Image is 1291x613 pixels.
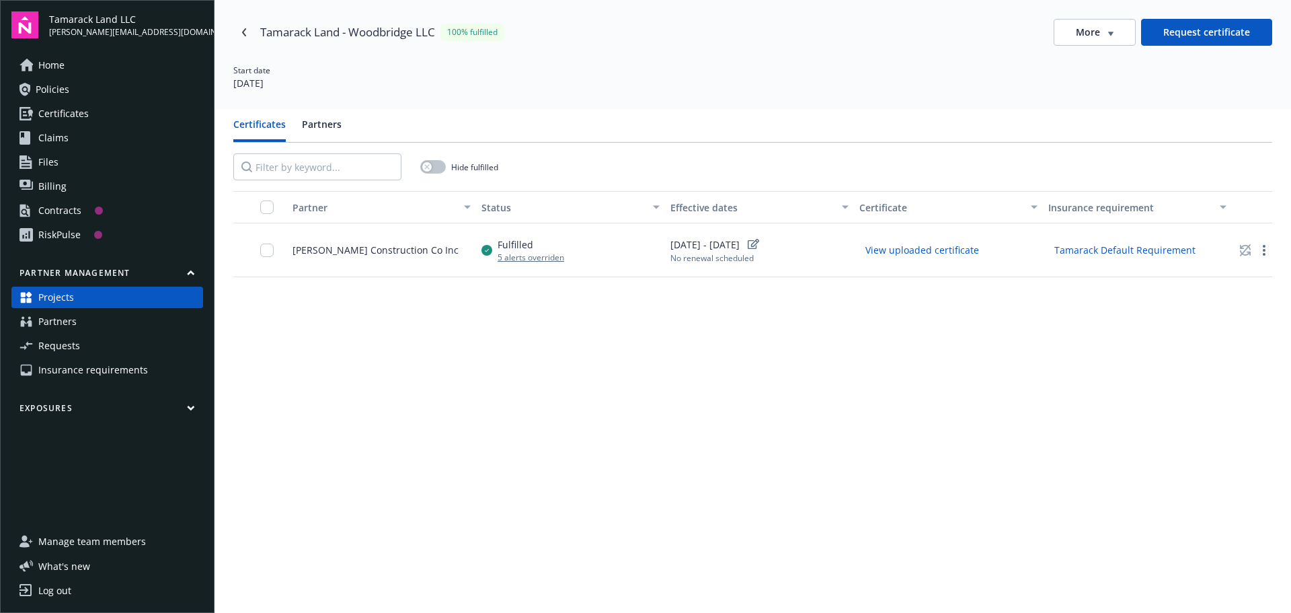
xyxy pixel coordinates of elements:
button: Status [476,191,665,223]
button: Certificates [233,117,286,142]
button: Tamarack Land LLC[PERSON_NAME][EMAIL_ADDRESS][DOMAIN_NAME] [49,11,203,38]
div: [DATE] - [DATE] [670,236,761,252]
a: edit [745,236,761,252]
div: Partner [292,201,456,215]
a: Insurance requirements [11,359,203,381]
div: Fulfilled [498,238,564,252]
a: Files [11,151,203,173]
div: Insurance requirement [1048,201,1212,215]
button: View uploaded certificate [859,240,985,260]
span: Files [38,151,58,173]
span: More [1076,26,1100,39]
a: Claims [11,127,203,149]
button: Insurance requirement [1043,191,1232,223]
input: Filter by keyword... [233,153,401,180]
span: Manage team members [38,531,146,552]
input: Select all [260,201,274,214]
div: Tamarack Land - Woodbridge LLC [260,24,435,41]
span: Insurance requirements [38,359,148,381]
input: Toggle Row Selected [260,244,274,257]
div: Status [481,201,645,215]
button: Certificate [854,191,1043,223]
button: Partner management [11,267,203,284]
span: [PERSON_NAME][EMAIL_ADDRESS][DOMAIN_NAME] [49,26,203,38]
span: Home [38,55,65,76]
a: RiskPulse [11,224,203,246]
div: Log out [38,580,71,602]
button: Tamarack Default Requirement [1048,240,1202,260]
button: Exposures [11,402,203,419]
div: Contracts [38,200,81,221]
button: Partner [287,191,476,223]
span: Partners [38,311,77,332]
div: Effective dates [670,201,834,215]
div: 5 alerts overriden [498,252,564,263]
span: Billing [38,176,67,197]
div: Start date [233,65,270,76]
div: [DATE] [233,76,270,90]
div: Certificate [859,201,1023,215]
button: Enable auto-renewal [1237,242,1253,258]
img: navigator-logo.svg [11,11,38,38]
button: Effective dates [665,191,854,223]
button: Partners [302,117,342,142]
a: Requests [11,335,203,357]
a: Policies [11,79,203,100]
span: Certificates [38,103,89,124]
div: [PERSON_NAME] Construction Co Inc [292,243,459,257]
button: Request certificate [1141,19,1272,46]
a: Partners [11,311,203,332]
span: Policies [36,79,69,100]
div: 100% fulfilled [440,24,504,40]
a: Billing [11,176,203,197]
div: RiskPulse [38,224,81,246]
a: Projects [11,287,203,308]
span: Claims [38,127,69,149]
button: What's new [11,559,112,573]
span: Projects [38,287,74,308]
div: No renewal scheduled [670,252,761,264]
span: Requests [38,335,80,357]
span: Hide fulfilled [451,161,498,173]
a: Manage team members [11,531,203,552]
span: What ' s new [38,559,90,573]
a: Home [11,55,203,76]
a: Certificates [11,103,203,124]
a: Navigate back [233,22,255,43]
span: Tamarack Land LLC [49,12,203,26]
button: More [1054,19,1136,46]
a: more [1256,242,1272,258]
a: Contracts [11,200,203,221]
